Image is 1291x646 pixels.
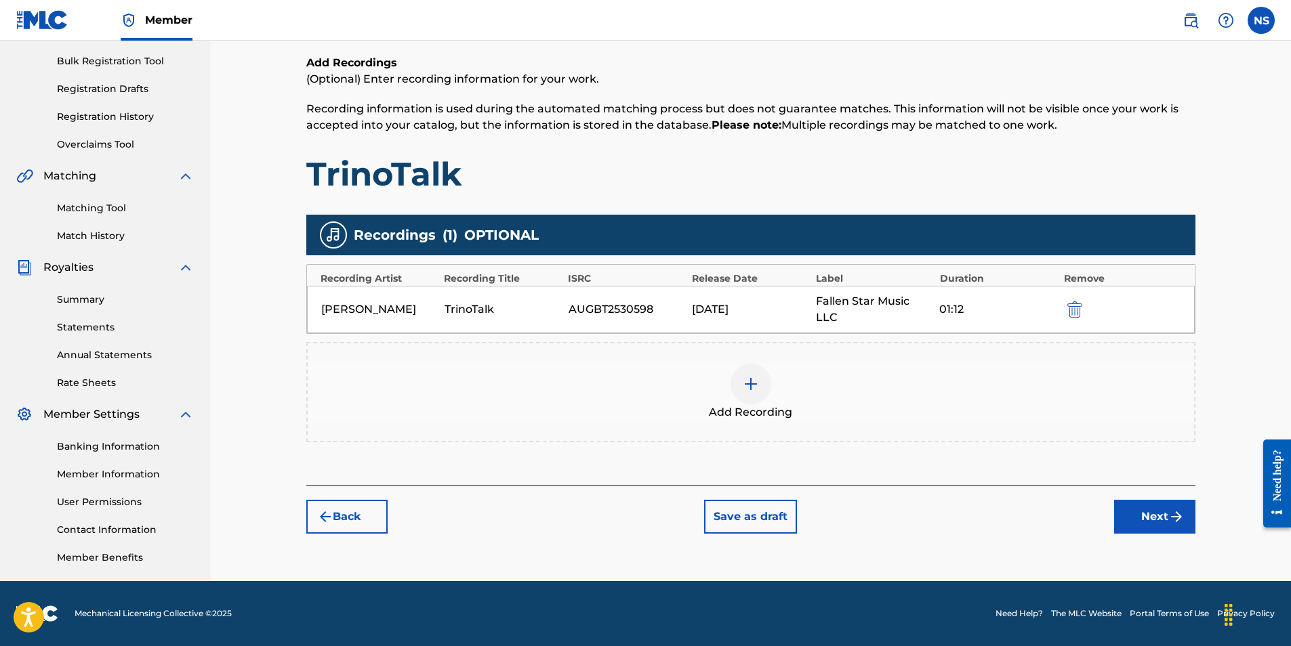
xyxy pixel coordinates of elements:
div: Label [816,272,933,286]
div: Duration [940,272,1057,286]
img: help [1218,12,1234,28]
img: Member Settings [16,406,33,423]
a: Rate Sheets [57,376,194,390]
img: expand [178,406,194,423]
span: Matching [43,168,96,184]
img: recording [325,227,342,243]
span: Royalties [43,259,94,276]
img: MLC Logo [16,10,68,30]
span: Recording information is used during the automated matching process but does not guarantee matche... [306,102,1179,131]
img: expand [178,259,194,276]
span: Member [145,12,192,28]
div: TrinoTalk [445,301,562,318]
button: Save as draft [704,500,797,534]
a: Contact Information [57,523,194,537]
a: Overclaims Tool [57,137,194,152]
div: [DATE] [692,301,809,318]
button: Back [306,500,388,534]
img: logo [16,605,58,622]
a: Bulk Registration Tool [57,54,194,68]
span: Add Recording [709,404,792,421]
iframe: Chat Widget [1223,581,1291,646]
div: AUGBT2530598 [569,301,686,318]
span: Mechanical Licensing Collective © 2025 [75,607,232,620]
strong: Please note: [712,119,781,131]
a: Public Search [1177,7,1204,34]
img: 12a2ab48e56ec057fbd8.svg [1067,301,1082,318]
div: Recording Artist [321,272,438,286]
a: Banking Information [57,439,194,454]
div: Release Date [692,272,809,286]
img: f7272a7cc735f4ea7f67.svg [1168,509,1185,525]
div: User Menu [1248,7,1275,34]
span: Recordings [354,225,436,245]
div: [PERSON_NAME] [321,301,438,318]
img: Top Rightsholder [121,12,137,28]
a: Need Help? [996,607,1043,620]
img: search [1183,12,1199,28]
img: expand [178,168,194,184]
button: Next [1114,500,1195,534]
h1: TrinoTalk [306,154,1195,194]
a: Member Information [57,467,194,481]
a: Matching Tool [57,201,194,215]
img: 7ee5dd4eb1f8a8e3ef2f.svg [317,509,333,525]
div: Drag [1218,595,1239,635]
span: (Optional) Enter recording information for your work. [306,72,599,85]
a: Statements [57,320,194,335]
div: Fallen Star Music LLC [816,293,933,326]
a: User Permissions [57,495,194,509]
a: Registration History [57,110,194,124]
div: Help [1212,7,1239,34]
a: Match History [57,229,194,243]
a: The MLC Website [1051,607,1122,620]
a: Registration Drafts [57,82,194,96]
a: Member Benefits [57,551,194,565]
img: add [743,376,759,392]
a: Summary [57,293,194,307]
span: OPTIONAL [464,225,539,245]
a: Portal Terms of Use [1130,607,1209,620]
iframe: Resource Center [1253,429,1291,538]
img: Matching [16,168,33,184]
div: Recording Title [444,272,561,286]
h6: Add Recordings [306,55,1195,71]
div: 01:12 [939,301,1057,318]
img: Royalties [16,259,33,276]
span: ( 1 ) [443,225,457,245]
div: ISRC [568,272,685,286]
div: Remove [1064,272,1181,286]
a: Annual Statements [57,348,194,362]
a: Privacy Policy [1217,607,1275,620]
span: Member Settings [43,406,140,423]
